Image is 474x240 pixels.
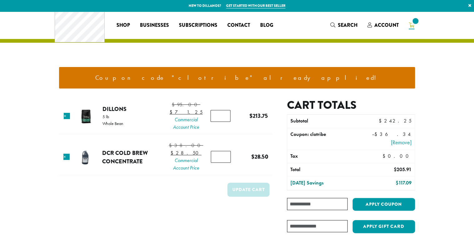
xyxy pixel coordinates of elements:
th: Subtotal [287,115,364,128]
a: DCR Cold Brew Concentrate [102,149,147,166]
span: Shop [116,22,130,29]
span: $ [251,152,254,161]
a: Remove clotribe coupon [367,138,412,146]
img: DCR Cold Brew Concentrate [76,147,96,167]
span: Commercial Account Price [169,157,203,172]
bdi: 28.50 [170,150,201,156]
bdi: 38.00 [169,142,203,149]
p: 5 lb [102,114,123,119]
span: $ [383,153,388,159]
span: Businesses [140,22,169,29]
span: $ [172,101,177,108]
th: Total [287,163,364,176]
button: Apply Gift Card [353,220,415,233]
span: Account [374,22,399,29]
bdi: 205.91 [394,166,412,173]
a: Shop [111,20,135,30]
img: Dillons [76,106,96,127]
bdi: 213.75 [249,112,268,120]
span: Commercial Account Price [170,116,203,131]
a: Search [325,20,363,30]
bdi: 95.00 [172,101,200,108]
span: $ [374,131,380,137]
button: Apply coupon [353,198,415,211]
h2: Cart totals [287,98,415,112]
bdi: 242.25 [379,118,412,124]
span: Search [338,22,358,29]
span: $ [396,180,398,186]
th: Coupon: clotribe [287,128,364,150]
span: $ [169,142,174,149]
th: [DATE] Savings [287,177,364,190]
span: $ [394,166,397,173]
bdi: 0.00 [383,153,412,159]
span: Contact [227,22,250,29]
span: Subscriptions [179,22,217,29]
span: $ [379,118,384,124]
span: $ [249,112,253,120]
span: Blog [260,22,273,29]
a: Get started with our best seller [226,3,285,8]
a: Remove this item [63,154,70,160]
p: Whole Bean [102,121,123,126]
button: Update cart [227,183,269,197]
span: $ [170,150,176,156]
bdi: 117.09 [396,180,412,186]
input: Product quantity [211,151,231,163]
li: Coupon code "clotribe" already applied! [64,72,410,84]
bdi: 28.50 [251,152,268,161]
th: Tax [287,150,378,163]
input: Product quantity [210,110,230,122]
span: 36.34 [374,131,412,137]
bdi: 71.25 [170,109,203,115]
td: – [364,128,415,150]
span: $ [170,109,175,115]
a: Remove this item [64,113,70,119]
a: Dillons [102,105,126,113]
